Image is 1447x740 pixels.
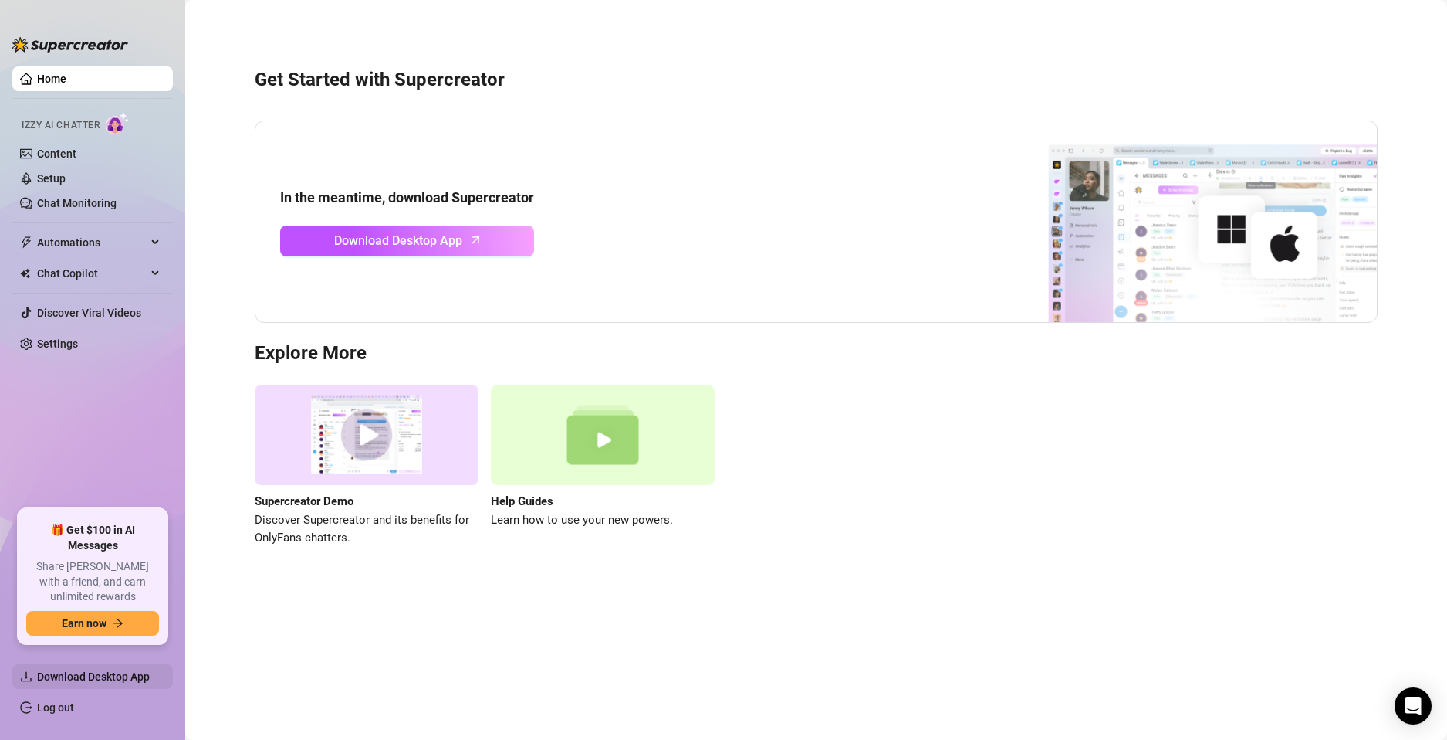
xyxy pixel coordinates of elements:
span: Share [PERSON_NAME] with a friend, and earn unlimited rewards [26,559,159,605]
h3: Get Started with Supercreator [255,68,1378,93]
span: Chat Copilot [37,261,147,286]
a: Home [37,73,66,85]
a: Content [37,148,76,160]
a: Discover Viral Videos [37,307,141,319]
span: Learn how to use your new powers. [491,511,715,530]
img: Chat Copilot [20,268,30,279]
a: Help GuidesLearn how to use your new powers. [491,385,715,548]
span: Automations [37,230,147,255]
span: arrow-right [113,618,123,629]
span: Izzy AI Chatter [22,118,100,133]
img: AI Chatter [106,112,130,134]
a: Chat Monitoring [37,197,117,209]
h3: Explore More [255,341,1378,366]
strong: Help Guides [491,494,553,508]
a: Log out [37,701,74,714]
span: Download Desktop App [334,231,462,250]
img: help guides [491,385,715,486]
img: download app [991,121,1377,322]
span: thunderbolt [20,236,32,249]
div: Open Intercom Messenger [1395,687,1432,725]
img: logo-BBDzfeDw.svg [12,37,128,53]
a: Download Desktop Apparrow-up [280,226,534,256]
a: Setup [37,172,66,185]
span: arrow-up [467,231,485,249]
span: 🎁 Get $100 in AI Messages [26,523,159,553]
strong: Supercreator Demo [255,494,353,508]
span: Download Desktop App [37,670,150,683]
a: Supercreator DemoDiscover Supercreator and its benefits for OnlyFans chatters. [255,385,478,548]
span: download [20,670,32,683]
img: supercreator demo [255,385,478,486]
span: Discover Supercreator and its benefits for OnlyFans chatters. [255,511,478,548]
span: Earn now [62,617,106,630]
a: Settings [37,338,78,350]
strong: In the meantime, download Supercreator [280,189,534,205]
button: Earn nowarrow-right [26,611,159,636]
